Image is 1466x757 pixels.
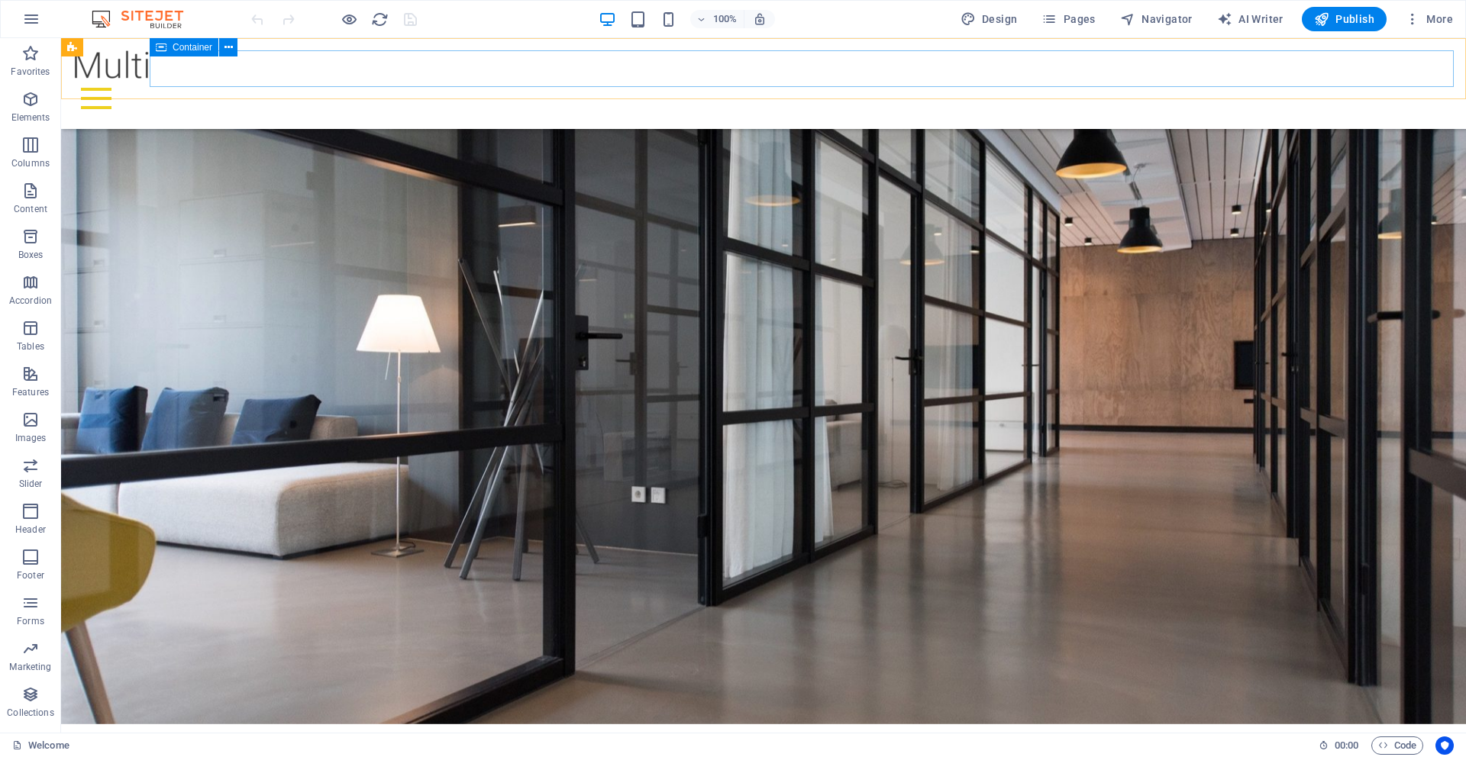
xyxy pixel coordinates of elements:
p: Footer [17,569,44,581]
i: On resize automatically adjust zoom level to fit chosen device. [753,12,767,26]
button: Pages [1035,7,1101,31]
span: Container [173,43,212,52]
i: Reload page [371,11,389,28]
a: Click to cancel selection. Double-click to open Pages [12,736,69,755]
p: Images [15,432,47,444]
button: Navigator [1114,7,1199,31]
p: Header [15,523,46,536]
button: Click here to leave preview mode and continue editing [340,10,358,28]
p: Boxes [18,249,44,261]
p: Elements [11,111,50,124]
button: AI Writer [1211,7,1290,31]
button: More [1399,7,1459,31]
span: Navigator [1120,11,1193,27]
span: More [1405,11,1453,27]
span: Design [961,11,1018,27]
button: Publish [1302,7,1387,31]
p: Columns [11,157,50,169]
p: Forms [17,615,44,627]
button: Code [1371,736,1423,755]
p: Tables [17,340,44,353]
h6: 100% [713,10,738,28]
button: Usercentrics [1435,736,1454,755]
span: Code [1378,736,1416,755]
p: Slider [19,478,43,490]
p: Marketing [9,661,51,673]
p: Features [12,386,49,398]
button: Design [954,7,1024,31]
img: Editor Logo [88,10,202,28]
p: Collections [7,707,53,719]
button: 100% [690,10,744,28]
span: Pages [1041,11,1095,27]
span: Publish [1314,11,1374,27]
span: : [1345,739,1348,751]
p: Favorites [11,66,50,78]
h6: Session time [1319,736,1359,755]
p: Content [14,203,47,215]
span: 00 00 [1335,736,1358,755]
div: Design (Ctrl+Alt+Y) [954,7,1024,31]
button: reload [370,10,389,28]
span: AI Writer [1217,11,1284,27]
p: Accordion [9,295,52,307]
